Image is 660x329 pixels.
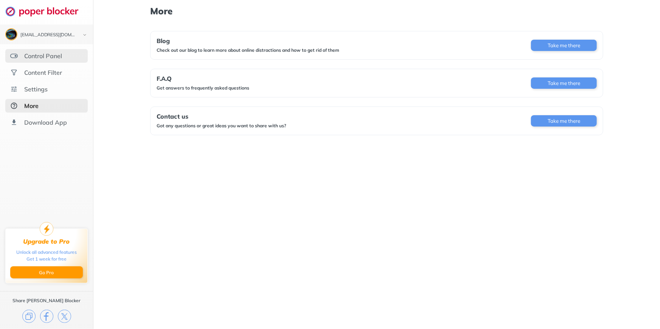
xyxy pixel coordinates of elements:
[531,77,597,89] button: Take me there
[157,37,339,44] div: Blog
[157,47,339,53] div: Check out our blog to learn more about online distractions and how to get rid of them
[80,31,89,39] img: chevron-bottom-black.svg
[24,52,62,60] div: Control Panel
[10,102,18,110] img: about-selected.svg
[157,85,249,91] div: Get answers to frequently asked questions
[12,298,81,304] div: Share [PERSON_NAME] Blocker
[22,310,36,323] img: copy.svg
[24,69,62,76] div: Content Filter
[157,75,249,82] div: F.A.Q
[40,310,53,323] img: facebook.svg
[157,113,286,120] div: Contact us
[23,238,70,245] div: Upgrade to Pro
[10,69,18,76] img: social.svg
[150,6,603,16] h1: More
[10,52,18,60] img: features.svg
[10,119,18,126] img: download-app.svg
[6,29,17,40] img: ACg8ocLCfTpdHMEUKHPm-oXpjpEfmfcV6OTHBt9gqoI_1Ow3YsgdWFof0w=s96-c
[16,249,77,256] div: Unlock all advanced features
[531,40,597,51] button: Take me there
[10,266,83,278] button: Go Pro
[24,102,39,110] div: More
[24,119,67,126] div: Download App
[5,6,87,17] img: logo-webpage.svg
[531,115,597,127] button: Take me there
[157,123,286,129] div: Got any questions or great ideas you want to share with us?
[58,310,71,323] img: x.svg
[40,222,53,236] img: upgrade-to-pro.svg
[26,256,67,263] div: Get 1 week for free
[24,85,48,93] div: Settings
[10,85,18,93] img: settings.svg
[20,32,76,38] div: livinwithclass123@gmail.com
